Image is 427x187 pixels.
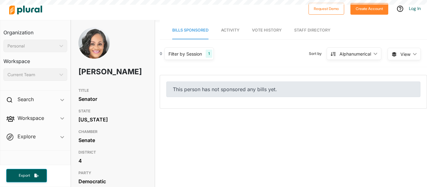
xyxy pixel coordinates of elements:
[309,51,327,57] span: Sort by
[78,128,147,135] h3: CHAMBER
[78,135,147,145] div: Senate
[168,51,202,57] div: Filter by Session
[78,94,147,104] div: Senator
[78,107,147,115] h3: STATE
[78,177,147,186] div: Democratic
[18,96,34,103] h2: Search
[400,51,410,57] span: View
[221,28,239,32] span: Activity
[252,28,282,32] span: Vote History
[8,71,57,78] div: Current Team
[409,6,421,11] a: Log In
[172,28,208,32] span: Bills Sponsored
[78,87,147,94] h3: TITLE
[3,23,67,37] h3: Organization
[8,43,57,49] div: Personal
[3,52,67,66] h3: Workspace
[78,156,147,165] div: 4
[294,22,330,39] a: Staff Directory
[160,51,162,57] div: 0
[166,81,420,97] div: This person has not sponsored any bills yet.
[350,5,388,12] a: Create Account
[78,169,147,177] h3: PARTY
[78,149,147,156] h3: DISTRICT
[172,22,208,39] a: Bills Sponsored
[6,169,47,182] button: Export
[221,22,239,39] a: Activity
[252,22,282,39] a: Vote History
[78,27,110,74] img: Headshot of Kimberly Lightford
[339,51,371,57] div: Alphanumerical
[78,115,147,124] div: [US_STATE]
[14,173,34,178] span: Export
[206,50,212,58] div: 1
[309,5,344,12] a: Request Demo
[350,3,388,15] button: Create Account
[78,62,120,81] h1: [PERSON_NAME]
[309,3,344,15] button: Request Demo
